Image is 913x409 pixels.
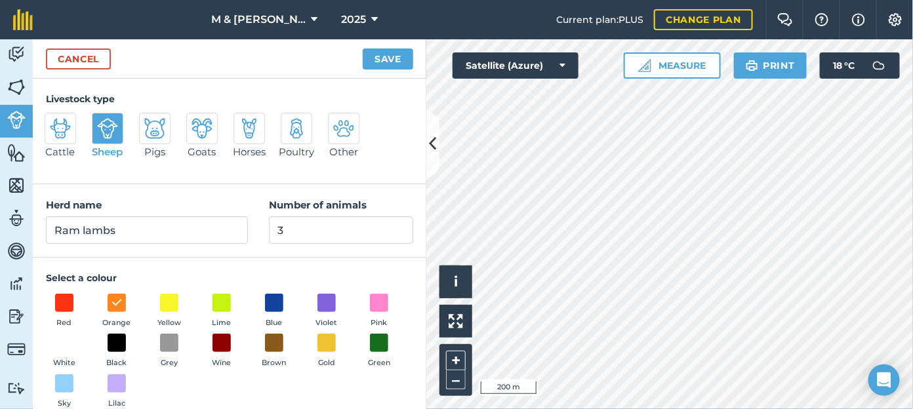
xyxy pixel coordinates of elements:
img: svg+xml;base64,PD94bWwgdmVyc2lvbj0iMS4wIiBlbmNvZGluZz0idXRmLTgiPz4KPCEtLSBHZW5lcmF0b3I6IEFkb2JlIE... [866,52,892,79]
a: Change plan [654,9,753,30]
button: Print [734,52,807,79]
button: Blue [256,294,293,329]
span: 18 ° C [833,52,855,79]
button: Brown [256,334,293,369]
button: Measure [624,52,721,79]
span: Grey [161,357,178,369]
button: + [446,351,466,370]
button: Save [363,49,413,69]
div: Open Intercom Messenger [868,364,900,396]
strong: Herd name [46,199,102,211]
h4: Livestock type [46,92,413,106]
button: Pink [361,294,397,329]
button: Satellite (Azure) [453,52,578,79]
button: Green [361,334,397,369]
img: svg+xml;base64,PD94bWwgdmVyc2lvbj0iMS4wIiBlbmNvZGluZz0idXRmLTgiPz4KPCEtLSBHZW5lcmF0b3I6IEFkb2JlIE... [7,340,26,359]
img: svg+xml;base64,PD94bWwgdmVyc2lvbj0iMS4wIiBlbmNvZGluZz0idXRmLTgiPz4KPCEtLSBHZW5lcmF0b3I6IEFkb2JlIE... [7,274,26,294]
img: svg+xml;base64,PD94bWwgdmVyc2lvbj0iMS4wIiBlbmNvZGluZz0idXRmLTgiPz4KPCEtLSBHZW5lcmF0b3I6IEFkb2JlIE... [239,118,260,139]
img: svg+xml;base64,PD94bWwgdmVyc2lvbj0iMS4wIiBlbmNvZGluZz0idXRmLTgiPz4KPCEtLSBHZW5lcmF0b3I6IEFkb2JlIE... [7,208,26,228]
span: Blue [266,317,283,329]
img: Two speech bubbles overlapping with the left bubble in the forefront [777,13,793,26]
span: Pink [371,317,388,329]
img: svg+xml;base64,PD94bWwgdmVyc2lvbj0iMS4wIiBlbmNvZGluZz0idXRmLTgiPz4KPCEtLSBHZW5lcmF0b3I6IEFkb2JlIE... [144,118,165,139]
button: Wine [203,334,240,369]
button: Black [98,334,135,369]
span: Other [329,144,358,160]
span: Wine [213,357,232,369]
span: Poultry [279,144,314,160]
img: svg+xml;base64,PHN2ZyB4bWxucz0iaHR0cDovL3d3dy53My5vcmcvMjAwMC9zdmciIHdpZHRoPSIxOSIgaGVpZ2h0PSIyNC... [746,58,758,73]
span: Horses [233,144,266,160]
img: Ruler icon [638,59,651,72]
strong: Number of animals [269,199,367,211]
img: svg+xml;base64,PD94bWwgdmVyc2lvbj0iMS4wIiBlbmNvZGluZz0idXRmLTgiPz4KPCEtLSBHZW5lcmF0b3I6IEFkb2JlIE... [286,118,307,139]
img: svg+xml;base64,PHN2ZyB4bWxucz0iaHR0cDovL3d3dy53My5vcmcvMjAwMC9zdmciIHdpZHRoPSI1NiIgaGVpZ2h0PSI2MC... [7,143,26,163]
button: Lime [203,294,240,329]
button: Orange [98,294,135,329]
span: Orange [103,317,131,329]
button: Grey [151,334,188,369]
span: Black [107,357,127,369]
strong: Select a colour [46,272,117,284]
span: 2025 [341,12,366,28]
span: Green [368,357,390,369]
img: svg+xml;base64,PD94bWwgdmVyc2lvbj0iMS4wIiBlbmNvZGluZz0idXRmLTgiPz4KPCEtLSBHZW5lcmF0b3I6IEFkb2JlIE... [50,118,71,139]
img: svg+xml;base64,PHN2ZyB4bWxucz0iaHR0cDovL3d3dy53My5vcmcvMjAwMC9zdmciIHdpZHRoPSI1NiIgaGVpZ2h0PSI2MC... [7,77,26,97]
span: M & [PERSON_NAME] [211,12,306,28]
img: A question mark icon [814,13,830,26]
span: Brown [262,357,287,369]
button: – [446,370,466,389]
span: Violet [316,317,338,329]
img: Four arrows, one pointing top left, one top right, one bottom right and the last bottom left [449,314,463,328]
img: svg+xml;base64,PD94bWwgdmVyc2lvbj0iMS4wIiBlbmNvZGluZz0idXRmLTgiPz4KPCEtLSBHZW5lcmF0b3I6IEFkb2JlIE... [7,111,26,129]
img: svg+xml;base64,PHN2ZyB4bWxucz0iaHR0cDovL3d3dy53My5vcmcvMjAwMC9zdmciIHdpZHRoPSIxNyIgaGVpZ2h0PSIxNy... [852,12,865,28]
span: Red [57,317,72,329]
button: White [46,334,83,369]
button: 18 °C [820,52,900,79]
span: Sheep [92,144,123,160]
span: i [454,273,458,290]
button: i [439,265,472,298]
img: svg+xml;base64,PD94bWwgdmVyc2lvbj0iMS4wIiBlbmNvZGluZz0idXRmLTgiPz4KPCEtLSBHZW5lcmF0b3I6IEFkb2JlIE... [192,118,213,139]
span: Gold [318,357,335,369]
button: Red [46,294,83,329]
span: Lime [213,317,232,329]
a: Cancel [46,49,111,69]
button: Yellow [151,294,188,329]
span: Yellow [157,317,181,329]
img: fieldmargin Logo [13,9,33,30]
button: Violet [308,294,345,329]
span: White [53,357,75,369]
button: Gold [308,334,345,369]
img: svg+xml;base64,PD94bWwgdmVyc2lvbj0iMS4wIiBlbmNvZGluZz0idXRmLTgiPz4KPCEtLSBHZW5lcmF0b3I6IEFkb2JlIE... [333,118,354,139]
img: svg+xml;base64,PHN2ZyB4bWxucz0iaHR0cDovL3d3dy53My5vcmcvMjAwMC9zdmciIHdpZHRoPSI1NiIgaGVpZ2h0PSI2MC... [7,176,26,195]
img: svg+xml;base64,PD94bWwgdmVyc2lvbj0iMS4wIiBlbmNvZGluZz0idXRmLTgiPz4KPCEtLSBHZW5lcmF0b3I6IEFkb2JlIE... [7,307,26,326]
img: svg+xml;base64,PHN2ZyB4bWxucz0iaHR0cDovL3d3dy53My5vcmcvMjAwMC9zdmciIHdpZHRoPSIxOCIgaGVpZ2h0PSIyNC... [111,295,123,311]
img: A cog icon [887,13,903,26]
span: Pigs [144,144,165,160]
img: svg+xml;base64,PD94bWwgdmVyc2lvbj0iMS4wIiBlbmNvZGluZz0idXRmLTgiPz4KPCEtLSBHZW5lcmF0b3I6IEFkb2JlIE... [7,382,26,395]
img: svg+xml;base64,PD94bWwgdmVyc2lvbj0iMS4wIiBlbmNvZGluZz0idXRmLTgiPz4KPCEtLSBHZW5lcmF0b3I6IEFkb2JlIE... [7,45,26,64]
img: svg+xml;base64,PD94bWwgdmVyc2lvbj0iMS4wIiBlbmNvZGluZz0idXRmLTgiPz4KPCEtLSBHZW5lcmF0b3I6IEFkb2JlIE... [7,241,26,261]
span: Goats [188,144,216,160]
span: Cattle [46,144,75,160]
img: svg+xml;base64,PD94bWwgdmVyc2lvbj0iMS4wIiBlbmNvZGluZz0idXRmLTgiPz4KPCEtLSBHZW5lcmF0b3I6IEFkb2JlIE... [97,118,118,139]
span: Current plan : PLUS [556,12,643,27]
